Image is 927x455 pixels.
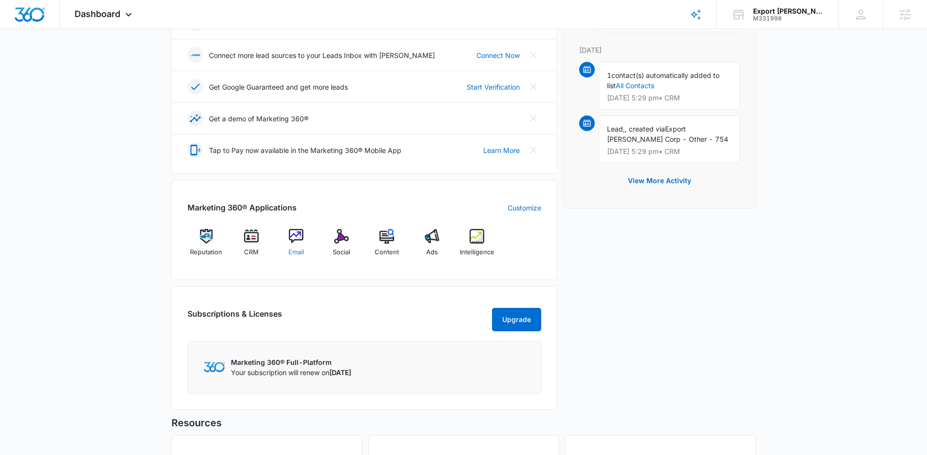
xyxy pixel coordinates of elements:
[467,82,520,92] a: Start Verification
[288,247,304,257] span: Email
[526,142,541,158] button: Close
[171,416,756,430] h5: Resources
[188,202,297,213] h2: Marketing 360® Applications
[278,229,315,264] a: Email
[607,95,732,101] p: [DATE] 5:29 pm • CRM
[607,148,732,155] p: [DATE] 5:29 pm • CRM
[204,362,225,372] img: Marketing 360 Logo
[616,81,654,90] a: All Contacts
[231,357,351,367] p: Marketing 360® Full-Platform
[607,125,728,143] span: Export [PERSON_NAME] Corp - Other - 754
[607,125,625,133] span: Lead,
[231,367,351,378] p: Your subscription will renew on
[476,50,520,60] a: Connect Now
[625,125,665,133] span: , created via
[209,114,308,124] p: Get a demo of Marketing 360®
[244,247,259,257] span: CRM
[526,47,541,63] button: Close
[375,247,399,257] span: Content
[232,229,270,264] a: CRM
[618,169,701,192] button: View More Activity
[188,229,225,264] a: Reputation
[413,229,451,264] a: Ads
[458,229,496,264] a: Intelligence
[188,308,282,327] h2: Subscriptions & Licenses
[607,71,719,90] span: contact(s) automatically added to list
[75,9,120,19] span: Dashboard
[526,79,541,95] button: Close
[368,229,406,264] a: Content
[190,247,222,257] span: Reputation
[329,368,351,377] span: [DATE]
[526,111,541,126] button: Close
[753,15,824,22] div: account id
[209,50,435,60] p: Connect more lead sources to your Leads Inbox with [PERSON_NAME]
[579,45,740,55] p: [DATE]
[492,308,541,331] button: Upgrade
[209,145,401,155] p: Tap to Pay now available in the Marketing 360® Mobile App
[607,71,611,79] span: 1
[508,203,541,213] a: Customize
[323,229,360,264] a: Social
[483,145,520,155] a: Learn More
[426,247,438,257] span: Ads
[209,82,348,92] p: Get Google Guaranteed and get more leads
[460,247,494,257] span: Intelligence
[753,7,824,15] div: account name
[333,247,350,257] span: Social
